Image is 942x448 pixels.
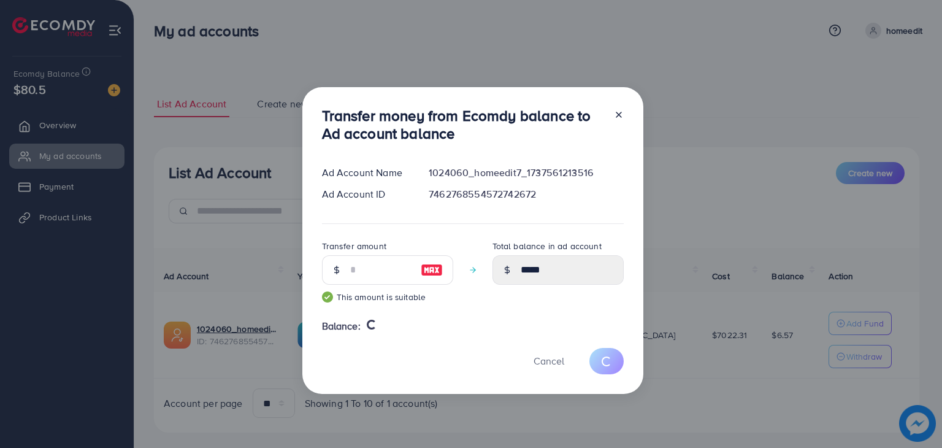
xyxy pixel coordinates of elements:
[419,166,633,180] div: 1024060_homeedit7_1737561213516
[322,107,604,142] h3: Transfer money from Ecomdy balance to Ad account balance
[312,187,419,201] div: Ad Account ID
[312,166,419,180] div: Ad Account Name
[518,348,580,374] button: Cancel
[322,319,361,333] span: Balance:
[421,263,443,277] img: image
[322,291,453,303] small: This amount is suitable
[322,240,386,252] label: Transfer amount
[322,292,333,303] img: guide
[534,354,564,368] span: Cancel
[419,187,633,201] div: 7462768554572742672
[492,240,602,252] label: Total balance in ad account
